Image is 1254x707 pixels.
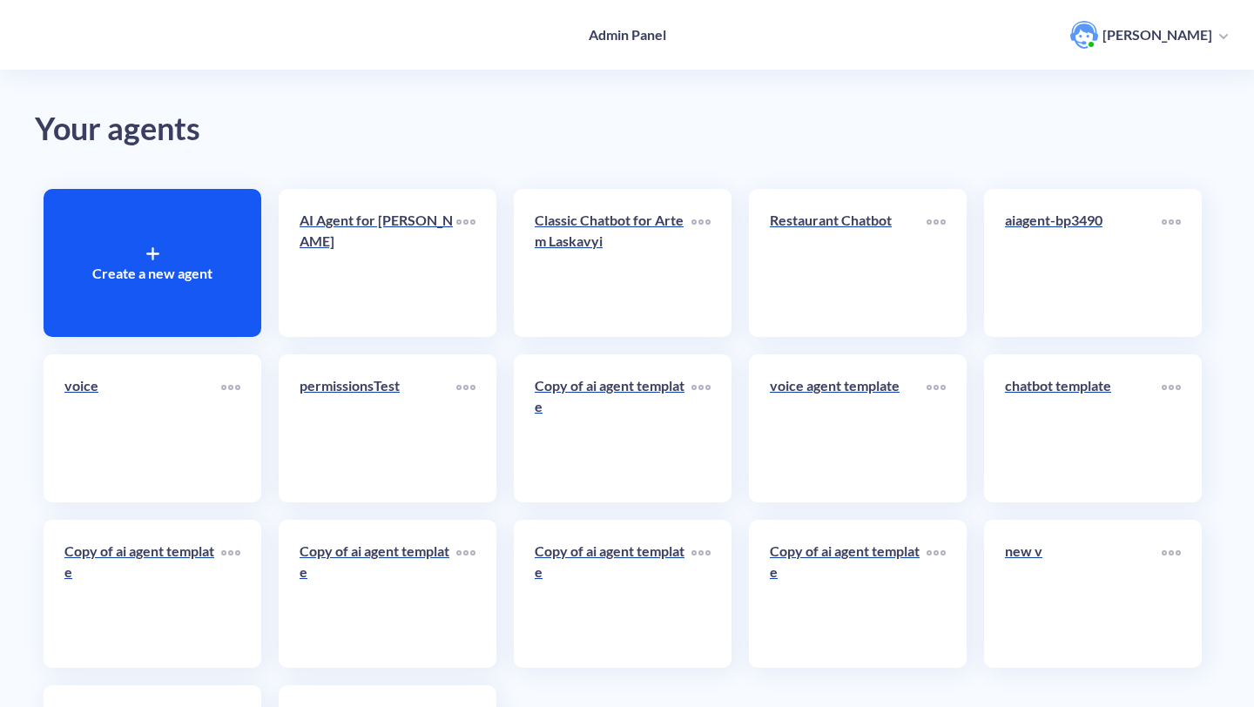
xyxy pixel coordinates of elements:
a: Copy of ai agent template [535,375,691,481]
p: voice agent template [770,375,927,396]
a: Copy of ai agent template [64,541,221,647]
a: voice [64,375,221,481]
a: new v [1005,541,1162,647]
a: aiagent-bp3490 [1005,210,1162,316]
p: Classic Chatbot for Artem Laskavyi [535,210,691,252]
div: Your agents [35,104,1219,154]
button: user photo[PERSON_NAME] [1062,19,1237,50]
p: Copy of ai agent template [770,541,927,582]
p: chatbot template [1005,375,1162,396]
a: voice agent template [770,375,927,481]
p: Copy of ai agent template [535,541,691,582]
p: new v [1005,541,1162,562]
p: Restaurant Chatbot [770,210,927,231]
p: Copy of ai agent template [64,541,221,582]
p: aiagent-bp3490 [1005,210,1162,231]
p: Copy of ai agent template [535,375,691,417]
p: AI Agent for [PERSON_NAME] [300,210,456,252]
a: permissionsTest [300,375,456,481]
p: [PERSON_NAME] [1102,25,1212,44]
p: voice [64,375,221,396]
a: Copy of ai agent template [300,541,456,647]
img: user photo [1070,21,1098,49]
a: AI Agent for [PERSON_NAME] [300,210,456,316]
a: Copy of ai agent template [535,541,691,647]
p: permissionsTest [300,375,456,396]
a: Copy of ai agent template [770,541,927,647]
p: Create a new agent [92,263,212,284]
a: chatbot template [1005,375,1162,481]
h4: Admin Panel [589,26,666,43]
a: Restaurant Chatbot [770,210,927,316]
p: Copy of ai agent template [300,541,456,582]
a: Classic Chatbot for Artem Laskavyi [535,210,691,316]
